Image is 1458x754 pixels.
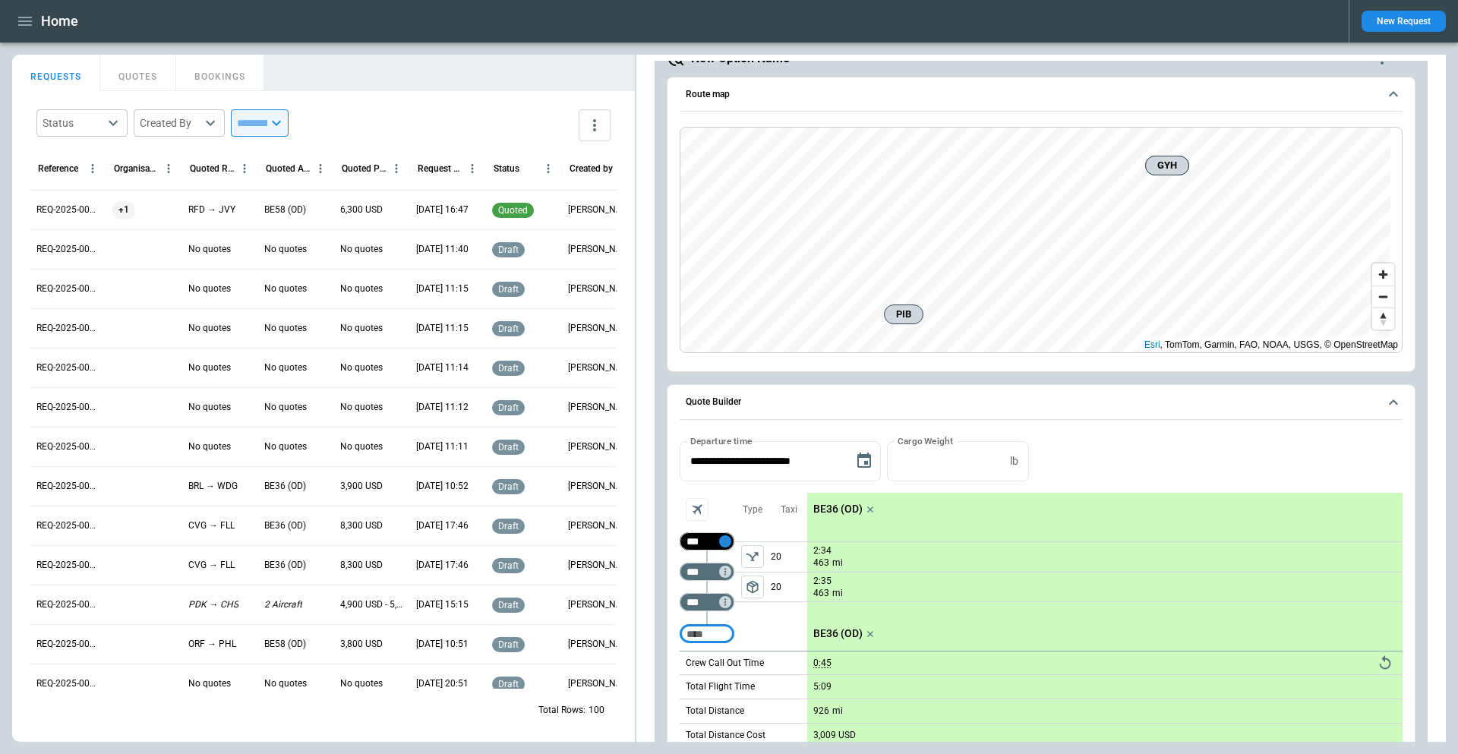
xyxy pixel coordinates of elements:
button: Choose date, selected date is Sep 20, 2025 [849,446,879,476]
button: Quote Builder [680,385,1403,420]
div: Too short [680,625,734,643]
p: 100 [589,704,604,717]
p: Crew Call Out Time [686,657,764,670]
button: left aligned [741,576,764,598]
div: Quoted Aircraft [266,163,311,174]
p: Ben Gundermann [568,361,632,374]
p: Total Distance [686,705,744,718]
p: No quotes [264,401,307,414]
p: BE58 (OD) [264,638,306,651]
button: left aligned [741,545,764,568]
p: REQ-2025-000288 [36,282,100,295]
p: 09/17/2025 10:52 [416,480,469,493]
div: Too short [680,593,734,611]
p: 09/17/2025 16:47 [416,203,469,216]
p: REQ-2025-000283 [36,480,100,493]
p: No quotes [188,401,231,414]
button: Request Created At (UTC-05:00) column menu [462,159,482,178]
p: George O'Bryan [568,480,632,493]
div: Quoted Price [342,163,387,174]
p: 463 [813,557,829,569]
p: Simon Watson [568,282,632,295]
p: No quotes [188,361,231,374]
span: Type of sector [741,545,764,568]
p: Allen Maki [568,559,632,572]
p: lb [1010,455,1018,468]
span: package_2 [745,579,760,595]
p: No quotes [188,440,231,453]
p: 8,300 USD [340,519,383,532]
div: Quoted Route [190,163,235,174]
p: No quotes [340,440,383,453]
p: 09/16/2025 17:46 [416,519,469,532]
h6: Route map [686,90,730,99]
p: No quotes [188,322,231,335]
p: 3,009 USD [813,730,856,741]
p: REQ-2025-000287 [36,322,100,335]
span: draft [495,639,522,650]
p: No quotes [340,361,383,374]
span: GYH [1152,158,1182,173]
p: 0:45 [813,658,832,669]
a: Esri [1144,339,1160,350]
div: Created by [570,163,613,174]
p: No quotes [264,243,307,256]
p: CVG → FLL [188,519,235,532]
p: 5:09 [813,681,832,692]
span: +1 [112,191,135,229]
p: 09/17/2025 11:11 [416,440,469,453]
p: Allen Maki [568,598,632,611]
p: REQ-2025-000289 [36,243,100,256]
p: REQ-2025-000282 [36,519,100,532]
p: Taxi [781,503,797,516]
p: 09/16/2025 17:46 [416,559,469,572]
button: Quoted Price column menu [387,159,406,178]
div: Organisation [114,163,159,174]
p: Total Distance Cost [686,729,765,742]
p: 2 Aircraft [264,598,302,611]
p: REQ-2025-000290 [36,203,100,216]
button: Created by column menu [614,159,634,178]
p: 09/16/2025 15:15 [416,598,469,611]
p: REQ-2025-000285 [36,401,100,414]
p: No quotes [340,401,383,414]
p: 2:35 [813,576,832,587]
button: Status column menu [538,159,558,178]
label: Departure time [690,434,753,447]
span: draft [495,323,522,334]
p: BE36 (OD) [264,480,306,493]
span: draft [495,402,522,413]
p: Ben Gundermann [568,401,632,414]
button: BOOKINGS [176,55,264,91]
p: 3,900 USD [340,480,383,493]
h6: Quote Builder [686,397,741,407]
p: 463 [813,587,829,600]
p: No quotes [340,243,383,256]
p: RFD → JVY [188,203,235,216]
p: BRL → WDG [188,480,238,493]
p: 09/17/2025 11:12 [416,401,469,414]
p: CVG → FLL [188,559,235,572]
span: Aircraft selection [686,498,708,521]
p: ORF → PHL [188,638,236,651]
p: Ben Gundermann [568,440,632,453]
div: Created By [140,115,200,131]
p: 3,800 USD [340,638,383,651]
span: draft [495,442,522,453]
p: 8,300 USD [340,559,383,572]
p: No quotes [264,282,307,295]
p: REQ-2025-000284 [36,440,100,453]
p: Type [743,503,762,516]
button: QUOTES [100,55,176,91]
p: No quotes [340,282,383,295]
p: BE36 (OD) [264,559,306,572]
p: 2:34 [813,545,832,557]
canvas: Map [680,128,1390,352]
button: Reset [1374,651,1396,674]
p: mi [832,587,843,600]
p: No quotes [340,322,383,335]
span: draft [495,284,522,295]
p: Ben Gundermann [568,322,632,335]
div: Status [43,115,103,131]
span: PIB [891,307,917,322]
